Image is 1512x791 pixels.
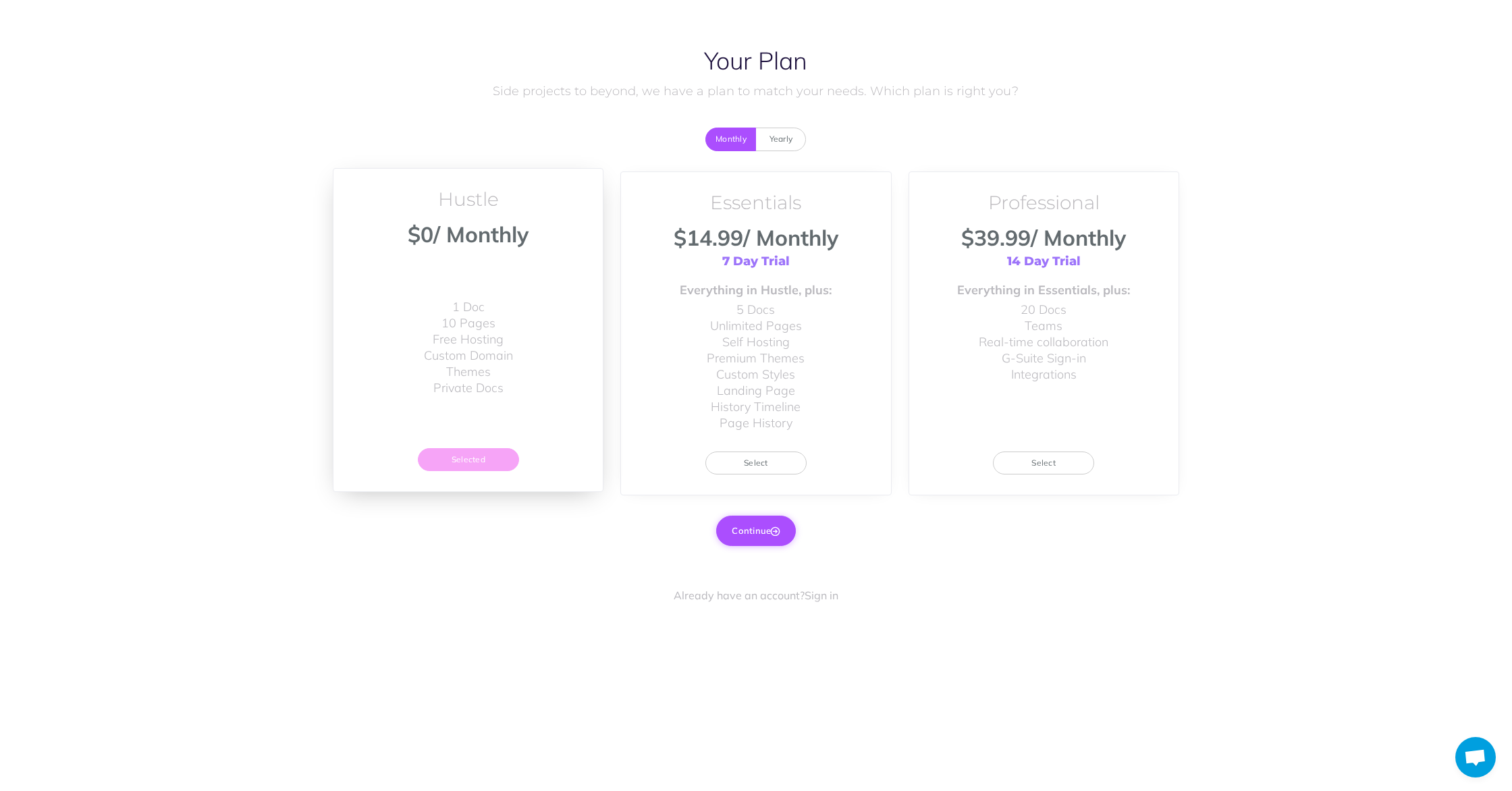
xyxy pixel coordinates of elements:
[408,221,529,248] span: $0/ Monthly
[805,589,838,602] a: Sign in
[957,282,1130,298] strong: Everything in Essentials, plus:
[707,399,805,415] li: History Timeline
[424,364,513,380] li: Themes
[707,366,805,383] li: Custom Styles
[707,318,805,334] li: Unlimited Pages
[705,452,807,474] button: Select
[979,318,1108,334] li: Teams
[961,224,1126,251] span: $39.99/ Monthly
[424,315,513,331] li: 10 Pages
[707,383,805,399] li: Landing Page
[722,255,790,269] h5: 7 Day Trial
[979,302,1108,318] li: 20 Docs
[993,452,1094,474] button: Select
[979,350,1108,366] li: G-Suite Sign-in
[710,192,801,213] h4: Essentials
[333,82,1179,101] p: Side projects to beyond, we have a plan to match your needs. Which plan is right you?
[707,302,805,318] li: 5 Docs
[988,192,1100,213] h4: Professional
[1455,737,1496,778] a: Aprire la chat
[755,128,806,151] button: Yearly
[716,516,795,545] button: Continue
[438,189,499,210] h4: Hustle
[979,334,1108,350] li: Real-time collaboration
[707,334,805,350] li: Self Hosting
[979,366,1108,383] li: Integrations
[418,448,519,471] button: Selected
[707,350,805,366] li: Premium Themes
[1007,255,1081,269] h5: 14 Day Trial
[424,331,513,348] li: Free Hosting
[680,282,832,298] strong: Everything in Hustle, plus:
[424,380,513,396] li: Private Docs
[424,348,513,364] li: Custom Domain
[705,128,756,151] button: Monthly
[707,415,805,431] li: Page History
[333,47,1179,74] h1: Your Plan
[424,299,513,315] li: 1 Doc
[674,224,838,251] span: $14.99/ Monthly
